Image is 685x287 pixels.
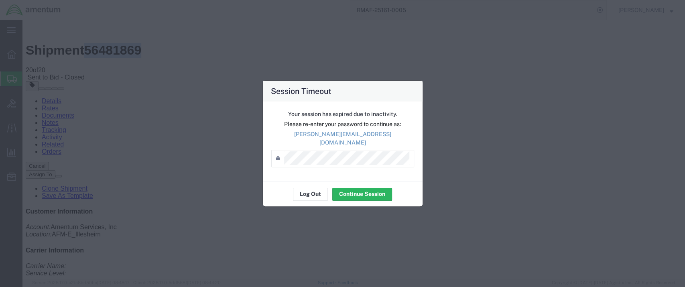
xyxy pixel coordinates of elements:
[271,110,414,118] p: Your session has expired due to inactivity.
[332,188,392,201] button: Continue Session
[293,188,328,201] button: Log Out
[271,120,414,128] p: Please re-enter your password to continue as:
[271,130,414,147] p: [PERSON_NAME][EMAIL_ADDRESS][DOMAIN_NAME]
[271,85,331,97] h4: Session Timeout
